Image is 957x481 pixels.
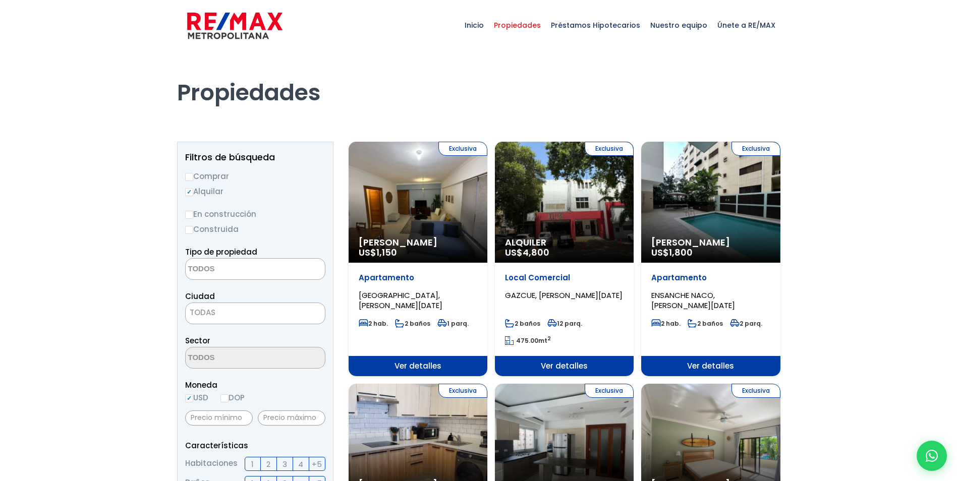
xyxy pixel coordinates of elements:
[547,335,551,342] sup: 2
[185,170,325,183] label: Comprar
[190,307,215,318] span: TODAS
[359,273,477,283] p: Apartamento
[712,10,780,40] span: Únete a RE/MAX
[359,246,397,259] span: US$
[651,246,693,259] span: US$
[505,319,540,328] span: 2 baños
[547,319,582,328] span: 12 parq.
[651,290,735,311] span: ENSANCHE NACO, [PERSON_NAME][DATE]
[185,173,193,181] input: Comprar
[298,458,303,470] span: 4
[505,273,624,283] p: Local Comercial
[185,291,215,302] span: Ciudad
[220,391,245,404] label: DOP
[185,379,325,391] span: Moneda
[185,457,238,471] span: Habitaciones
[186,259,284,280] textarea: Search
[651,319,681,328] span: 2 hab.
[505,237,624,248] span: Alquiler
[489,10,546,40] span: Propiedades
[731,142,780,156] span: Exclusiva
[438,384,487,398] span: Exclusiva
[359,237,477,248] span: [PERSON_NAME]
[349,356,487,376] span: Ver detalles
[312,458,322,470] span: +5
[376,246,397,259] span: 1,150
[505,336,551,345] span: mt
[359,319,388,328] span: 2 hab.
[438,142,487,156] span: Exclusiva
[505,290,623,300] span: GAZCUE, [PERSON_NAME][DATE]
[185,185,325,198] label: Alquilar
[585,142,634,156] span: Exclusiva
[495,142,634,376] a: Exclusiva Alquiler US$4,800 Local Comercial GAZCUE, [PERSON_NAME][DATE] 2 baños 12 parq. 475.00mt...
[186,347,284,369] textarea: Search
[505,246,549,259] span: US$
[185,208,325,220] label: En construcción
[283,458,287,470] span: 3
[645,10,712,40] span: Nuestro equipo
[460,10,489,40] span: Inicio
[185,211,193,219] input: En construcción
[359,290,442,311] span: [GEOGRAPHIC_DATA], [PERSON_NAME][DATE]
[585,384,634,398] span: Exclusiva
[185,410,253,426] input: Precio mínimo
[185,152,325,162] h2: Filtros de búsqueda
[546,10,645,40] span: Préstamos Hipotecarios
[185,394,193,402] input: USD
[349,142,487,376] a: Exclusiva [PERSON_NAME] US$1,150 Apartamento [GEOGRAPHIC_DATA], [PERSON_NAME][DATE] 2 hab. 2 baño...
[495,356,634,376] span: Ver detalles
[651,237,770,248] span: [PERSON_NAME]
[641,356,780,376] span: Ver detalles
[187,11,283,41] img: remax-metropolitana-logo
[730,319,762,328] span: 2 parq.
[177,51,780,106] h1: Propiedades
[220,394,229,402] input: DOP
[185,188,193,196] input: Alquilar
[651,273,770,283] p: Apartamento
[437,319,469,328] span: 1 parq.
[395,319,430,328] span: 2 baños
[185,303,325,324] span: TODAS
[731,384,780,398] span: Exclusiva
[185,335,210,346] span: Sector
[185,391,208,404] label: USD
[669,246,693,259] span: 1,800
[186,306,325,320] span: TODAS
[185,439,325,452] p: Características
[641,142,780,376] a: Exclusiva [PERSON_NAME] US$1,800 Apartamento ENSANCHE NACO, [PERSON_NAME][DATE] 2 hab. 2 baños 2 ...
[251,458,254,470] span: 1
[688,319,723,328] span: 2 baños
[185,247,257,257] span: Tipo de propiedad
[266,458,270,470] span: 2
[185,226,193,234] input: Construida
[523,246,549,259] span: 4,800
[258,410,325,426] input: Precio máximo
[516,336,538,345] span: 475.00
[185,223,325,235] label: Construida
